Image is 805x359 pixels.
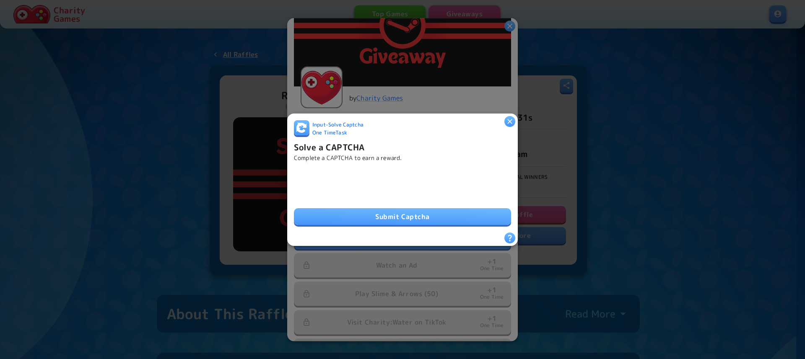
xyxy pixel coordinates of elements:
[312,121,364,129] span: Input - Solve Captcha
[294,140,364,153] h6: Solve a CAPTCHA
[312,129,347,137] span: One Time Task
[294,153,402,162] p: Complete a CAPTCHA to earn a reward.
[294,208,511,225] button: Submit Captcha
[294,169,421,201] iframe: reCAPTCHA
